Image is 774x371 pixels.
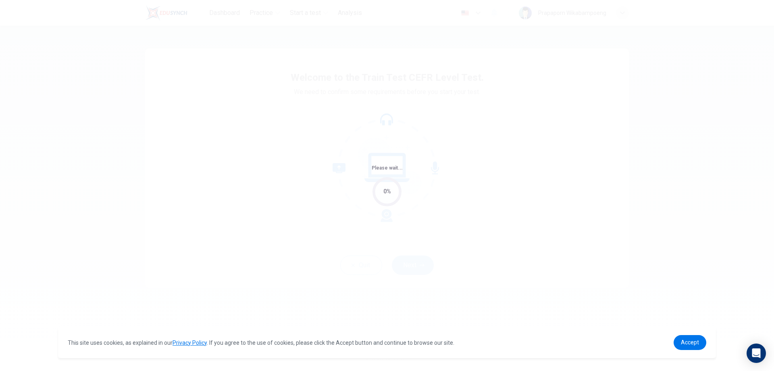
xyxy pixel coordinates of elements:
[372,165,403,171] span: Please wait...
[58,327,716,358] div: cookieconsent
[68,340,454,346] span: This site uses cookies, as explained in our . If you agree to the use of cookies, please click th...
[173,340,207,346] a: Privacy Policy
[383,187,391,196] div: 0%
[674,335,706,350] a: dismiss cookie message
[747,344,766,363] div: Open Intercom Messenger
[681,339,699,346] span: Accept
